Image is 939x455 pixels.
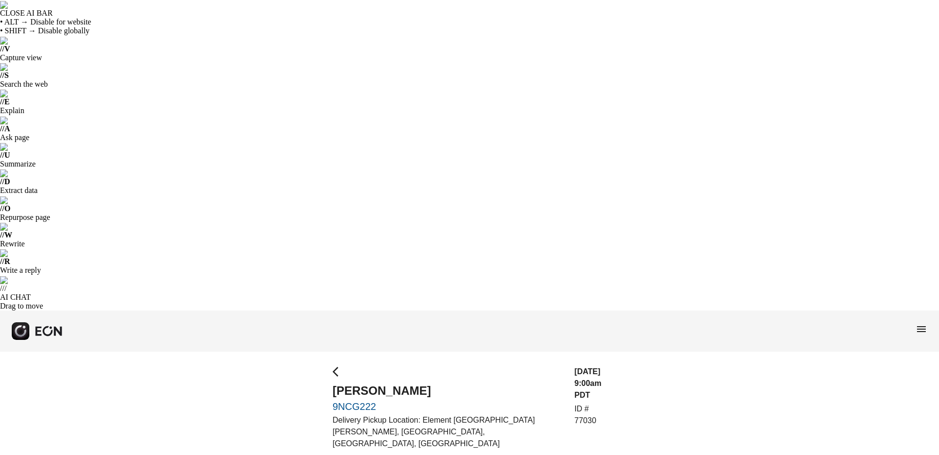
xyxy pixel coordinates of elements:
span: menu [916,323,927,335]
span: arrow_back_ios [333,366,344,378]
h2: [PERSON_NAME] [333,383,563,399]
p: Delivery Pickup Location: Element [GEOGRAPHIC_DATA][PERSON_NAME], [GEOGRAPHIC_DATA], [GEOGRAPHIC_... [333,414,563,450]
h3: [DATE] 9:00am PDT [575,366,606,401]
a: 9NCG222 [333,401,563,412]
p: ID # 77030 [575,403,606,427]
